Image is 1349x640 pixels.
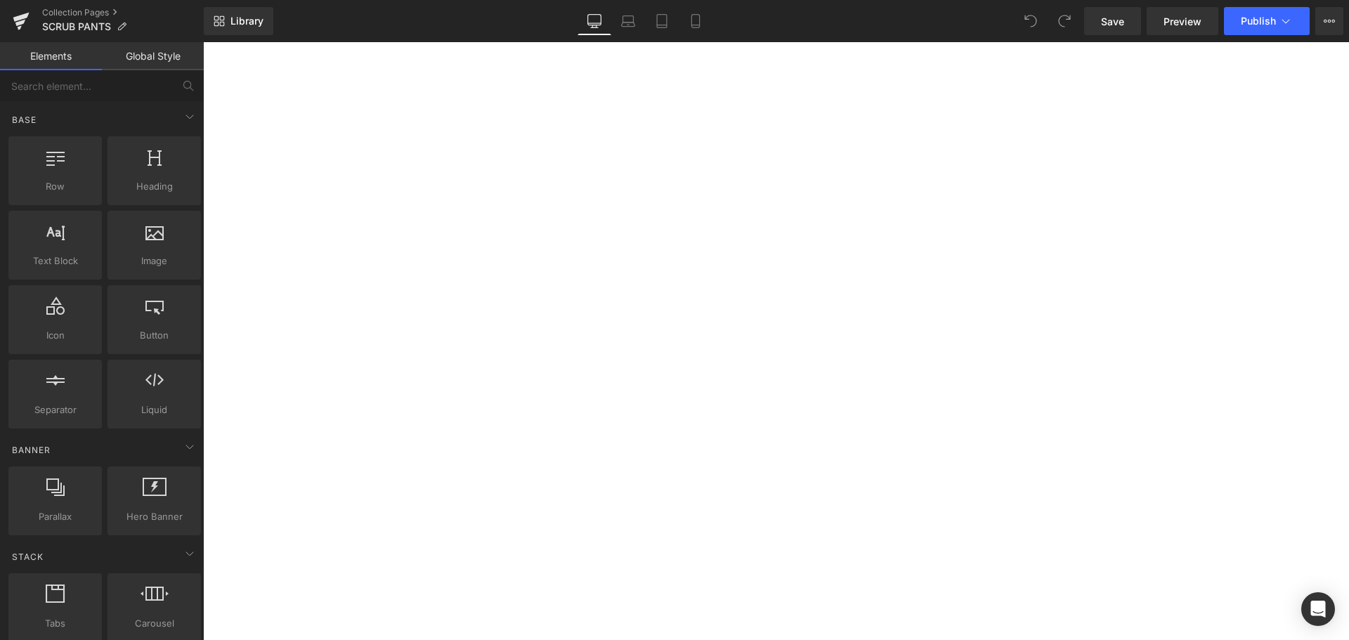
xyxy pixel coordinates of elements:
span: Hero Banner [112,509,197,524]
span: Row [13,179,98,194]
span: Heading [112,179,197,194]
span: Text Block [13,254,98,268]
span: Icon [13,328,98,343]
a: Collection Pages [42,7,204,18]
span: Preview [1164,14,1201,29]
span: Banner [11,443,52,457]
a: Desktop [578,7,611,35]
a: New Library [204,7,273,35]
a: Preview [1147,7,1218,35]
span: Liquid [112,403,197,417]
span: Tabs [13,616,98,631]
span: Publish [1241,15,1276,27]
a: Global Style [102,42,204,70]
button: More [1315,7,1343,35]
span: Stack [11,550,45,563]
span: Separator [13,403,98,417]
span: Button [112,328,197,343]
span: Base [11,113,38,126]
span: Parallax [13,509,98,524]
span: Save [1101,14,1124,29]
button: Publish [1224,7,1310,35]
a: Laptop [611,7,645,35]
a: Tablet [645,7,679,35]
div: Open Intercom Messenger [1301,592,1335,626]
a: Mobile [679,7,712,35]
span: Library [230,15,263,27]
span: Carousel [112,616,197,631]
span: SCRUB PANTS [42,21,111,32]
button: Redo [1050,7,1078,35]
span: Image [112,254,197,268]
button: Undo [1017,7,1045,35]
